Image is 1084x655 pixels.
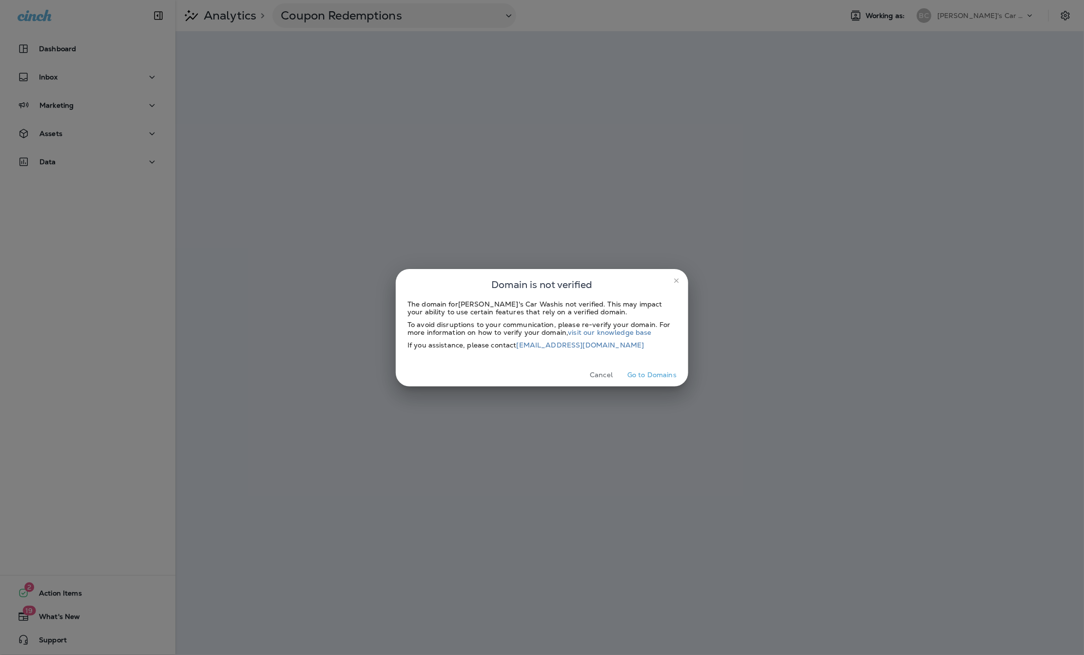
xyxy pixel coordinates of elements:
[669,273,684,289] button: close
[492,277,593,292] span: Domain is not verified
[407,321,677,336] div: To avoid disruptions to your communication, please re-verify your domain. For more information on...
[583,367,619,383] button: Cancel
[407,300,677,316] div: The domain for [PERSON_NAME]'s Car Wash is not verified. This may impact your ability to use cert...
[517,341,644,349] a: [EMAIL_ADDRESS][DOMAIN_NAME]
[568,328,651,337] a: visit our knowledge base
[407,341,677,349] div: If you assistance, please contact
[623,367,680,383] button: Go to Domains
